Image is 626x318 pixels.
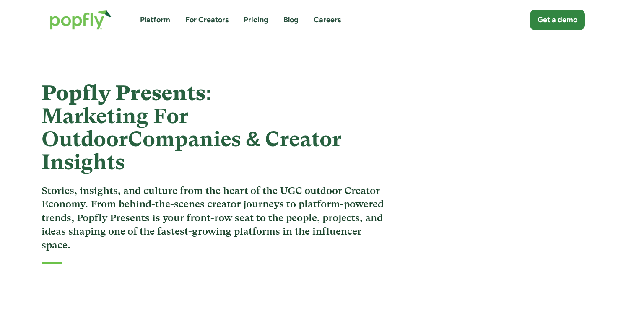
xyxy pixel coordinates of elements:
a: Pricing [244,15,268,25]
a: For Creators [185,15,229,25]
strong: Marketing For Outdoor [42,104,188,151]
h3: Stories, insights, and culture from the heart of the UGC outdoor Creator Economy. From behind-the... [42,184,389,252]
a: Careers [314,15,341,25]
div: Get a demo [538,15,577,25]
a: Blog [283,15,299,25]
a: Platform [140,15,170,25]
h1: Popfly Presents: [42,82,389,174]
a: Get a demo [530,10,585,30]
strong: Companies & Creator Insights [42,127,341,174]
a: home [42,2,120,38]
